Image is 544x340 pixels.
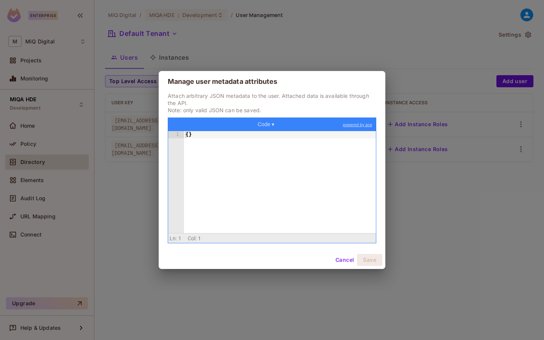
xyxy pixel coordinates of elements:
button: Redo (Ctrl+Shift+Z) [241,119,250,129]
h2: Manage user metadata attributes [159,71,385,92]
p: Attach arbitrary JSON metadata to the user. Attached data is available through the API. Note: onl... [168,92,376,114]
button: Sort contents [192,119,202,129]
span: Col: [188,235,197,241]
a: powered by ace [339,118,376,131]
div: 1 [168,131,184,138]
button: Save [357,254,382,266]
button: Code ▾ [255,119,277,129]
span: Ln: [170,235,177,241]
button: Format JSON data, with proper indentation and line feeds (Ctrl+I) [170,119,179,129]
button: Repair JSON: fix quotes and escape characters, remove comments and JSONP notation, turn JavaScrip... [215,119,225,129]
span: 1 [198,235,201,241]
button: Cancel [332,254,357,266]
button: Undo last action (Ctrl+Z) [229,119,239,129]
button: Compact JSON data, remove all whitespaces (Ctrl+Shift+I) [181,119,191,129]
span: 1 [178,235,181,241]
button: Filter, sort, or transform contents [204,119,213,129]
